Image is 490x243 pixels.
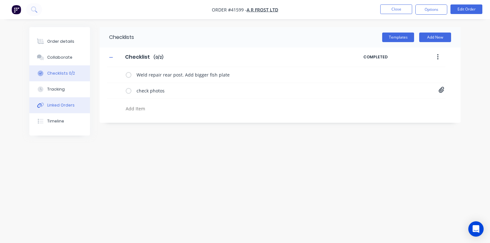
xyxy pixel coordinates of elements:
button: Linked Orders [29,97,90,113]
div: Order details [47,39,74,44]
textarea: check photos [134,86,363,95]
span: COMPLETED [363,54,418,60]
button: Checklists 0/2 [29,65,90,81]
button: Order details [29,33,90,49]
button: Close [380,4,412,14]
textarea: Weld repair rear post. Add bigger fish plate [134,70,363,79]
div: Checklists 0/2 [47,70,75,76]
div: Collaborate [47,55,72,60]
span: ( 0 / 2 ) [153,55,163,60]
div: Linked Orders [47,102,75,108]
span: Order #41599 - [212,7,247,13]
input: Enter Checklist name [121,52,153,62]
button: Collaborate [29,49,90,65]
a: A R Frost LTD [247,7,278,13]
div: Timeline [47,118,64,124]
div: Checklists [100,27,134,48]
img: Factory [11,5,21,14]
button: Edit Order [450,4,482,14]
button: Tracking [29,81,90,97]
div: Tracking [47,86,65,92]
button: Templates [382,33,414,42]
button: Options [415,4,447,15]
button: Timeline [29,113,90,129]
div: Open Intercom Messenger [468,221,484,237]
button: Add New [419,33,451,42]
